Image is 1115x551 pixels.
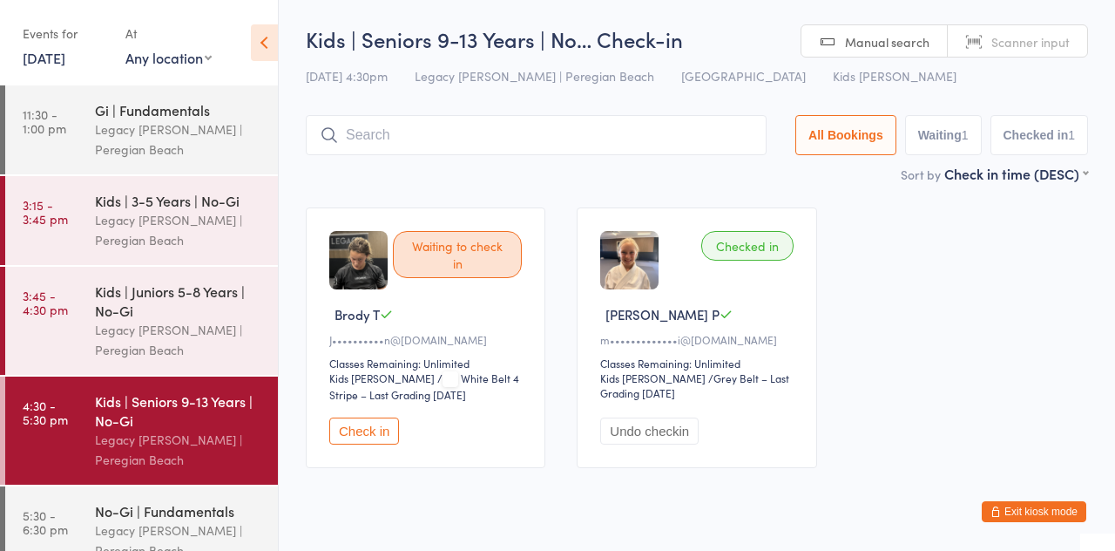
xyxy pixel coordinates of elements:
[701,231,794,261] div: Checked in
[95,320,263,360] div: Legacy [PERSON_NAME] | Peregian Beach
[600,418,699,445] button: Undo checkin
[982,501,1086,522] button: Exit kiosk mode
[23,508,68,536] time: 5:30 - 6:30 pm
[95,430,263,470] div: Legacy [PERSON_NAME] | Peregian Beach
[990,115,1089,155] button: Checked in1
[991,33,1070,51] span: Scanner input
[1068,128,1075,142] div: 1
[334,305,380,323] span: Brody T
[600,231,659,289] img: image1738045314.png
[901,166,941,183] label: Sort by
[306,24,1088,53] h2: Kids | Seniors 9-13 Years | No… Check-in
[600,332,798,347] div: m•••••••••••••i@[DOMAIN_NAME]
[329,371,435,385] div: Kids [PERSON_NAME]
[95,391,263,430] div: Kids | Seniors 9-13 Years | No-Gi
[23,48,65,67] a: [DATE]
[23,198,68,226] time: 3:15 - 3:45 pm
[5,176,278,265] a: 3:15 -3:45 pmKids | 3-5 Years | No-GiLegacy [PERSON_NAME] | Peregian Beach
[125,48,212,67] div: Any location
[306,67,388,85] span: [DATE] 4:30pm
[845,33,929,51] span: Manual search
[600,356,798,371] div: Classes Remaining: Unlimited
[833,67,956,85] span: Kids [PERSON_NAME]
[962,128,969,142] div: 1
[393,231,522,278] div: Waiting to check in
[23,107,66,135] time: 11:30 - 1:00 pm
[95,191,263,210] div: Kids | 3-5 Years | No-Gi
[95,501,263,520] div: No-Gi | Fundamentals
[306,115,767,155] input: Search
[125,19,212,48] div: At
[95,100,263,119] div: Gi | Fundamentals
[5,85,278,174] a: 11:30 -1:00 pmGi | FundamentalsLegacy [PERSON_NAME] | Peregian Beach
[95,119,263,160] div: Legacy [PERSON_NAME] | Peregian Beach
[5,267,278,375] a: 3:45 -4:30 pmKids | Juniors 5-8 Years | No-GiLegacy [PERSON_NAME] | Peregian Beach
[95,210,263,250] div: Legacy [PERSON_NAME] | Peregian Beach
[795,115,896,155] button: All Bookings
[329,418,399,445] button: Check in
[905,115,982,155] button: Waiting1
[23,19,108,48] div: Events for
[681,67,806,85] span: [GEOGRAPHIC_DATA]
[23,289,68,316] time: 3:45 - 4:30 pm
[415,67,654,85] span: Legacy [PERSON_NAME] | Peregian Beach
[5,377,278,485] a: 4:30 -5:30 pmKids | Seniors 9-13 Years | No-GiLegacy [PERSON_NAME] | Peregian Beach
[600,371,706,385] div: Kids [PERSON_NAME]
[605,305,720,323] span: [PERSON_NAME] P
[944,164,1088,183] div: Check in time (DESC)
[329,231,388,289] img: image1747812084.png
[95,282,263,320] div: Kids | Juniors 5-8 Years | No-Gi
[329,332,527,347] div: J••••••••••n@[DOMAIN_NAME]
[329,356,527,371] div: Classes Remaining: Unlimited
[23,398,68,426] time: 4:30 - 5:30 pm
